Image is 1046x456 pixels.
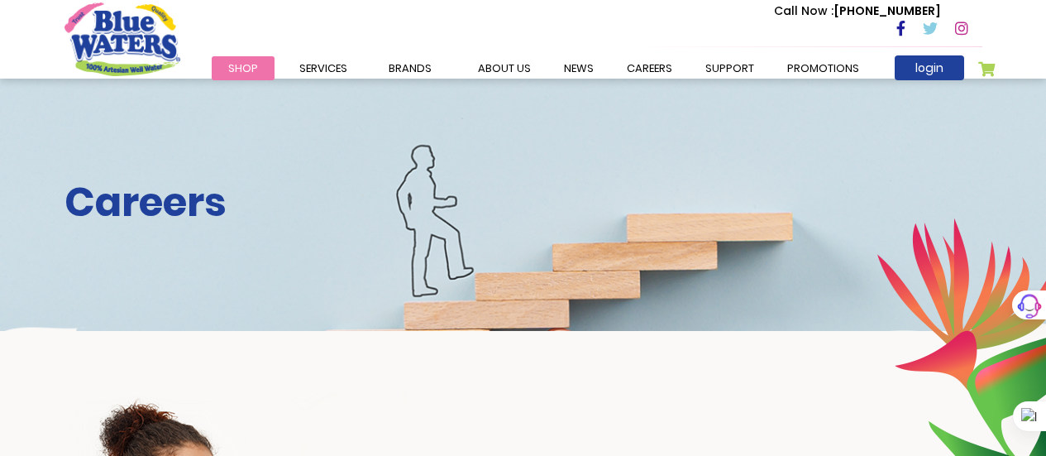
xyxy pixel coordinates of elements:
a: News [547,56,610,80]
a: Promotions [771,56,876,80]
a: about us [461,56,547,80]
a: careers [610,56,689,80]
a: support [689,56,771,80]
span: Services [299,60,347,76]
span: Shop [228,60,258,76]
a: store logo [64,2,180,75]
p: [PHONE_NUMBER] [774,2,941,20]
h2: Careers [64,179,982,227]
a: login [895,55,964,80]
span: Call Now : [774,2,833,19]
span: Brands [389,60,432,76]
